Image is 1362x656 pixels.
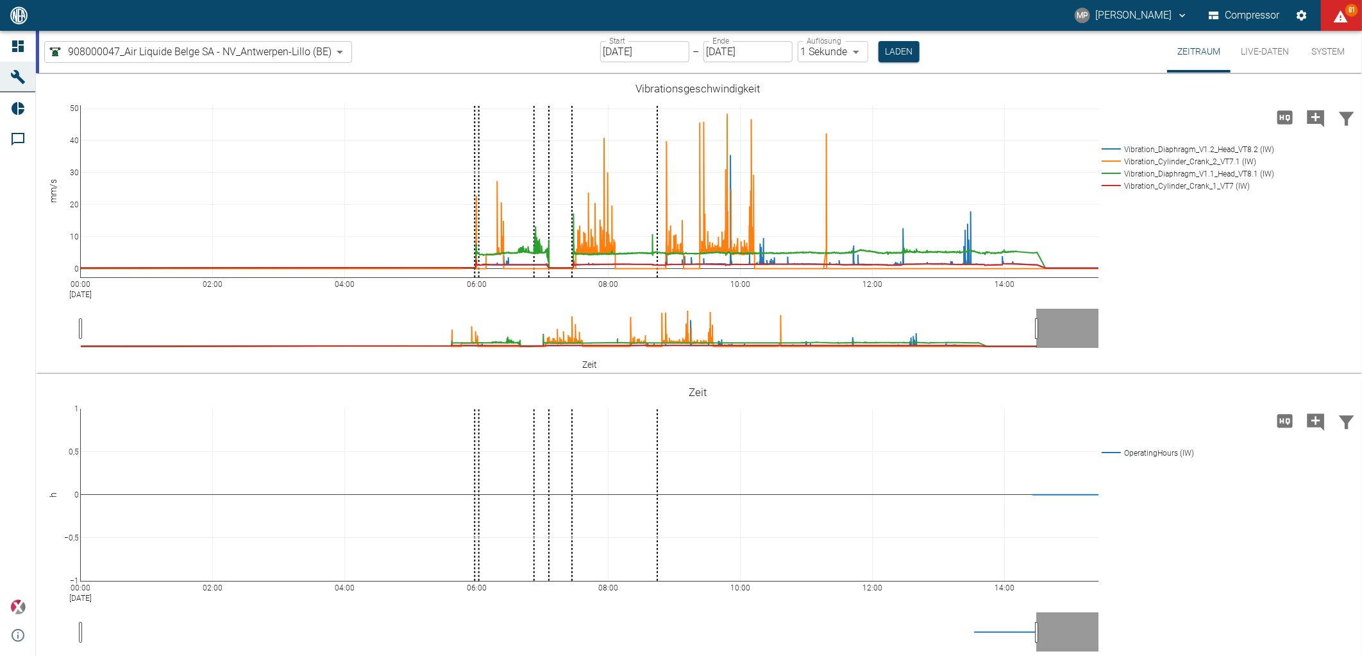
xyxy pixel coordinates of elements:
[609,35,625,46] label: Start
[47,44,332,60] a: 908000047_Air Liquide Belge SA - NV_Antwerpen-Lillo (BE)
[1331,404,1362,438] button: Daten filtern
[600,41,689,62] input: DD.MM.YYYY
[1075,8,1090,23] div: MP
[9,6,29,24] img: logo
[1073,4,1190,27] button: marc.philipps@neac.de
[10,600,26,615] img: Xplore Logo
[693,44,700,59] p: –
[1300,101,1331,134] button: Kommentar hinzufügen
[1331,101,1362,134] button: Daten filtern
[1290,4,1313,27] button: Einstellungen
[1167,31,1231,73] button: Zeitraum
[1206,4,1282,27] button: Compressor
[1300,404,1331,438] button: Kommentar hinzufügen
[1270,414,1300,426] span: Hohe Auflösung
[879,41,920,62] button: Laden
[1231,31,1299,73] button: Live-Daten
[1299,31,1357,73] button: System
[1345,4,1358,17] span: 81
[807,35,841,46] label: Auflösung
[68,44,332,59] span: 908000047_Air Liquide Belge SA - NV_Antwerpen-Lillo (BE)
[703,41,793,62] input: DD.MM.YYYY
[798,41,868,62] div: 1 Sekunde
[712,35,729,46] label: Ende
[1270,110,1300,123] span: Hohe Auflösung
